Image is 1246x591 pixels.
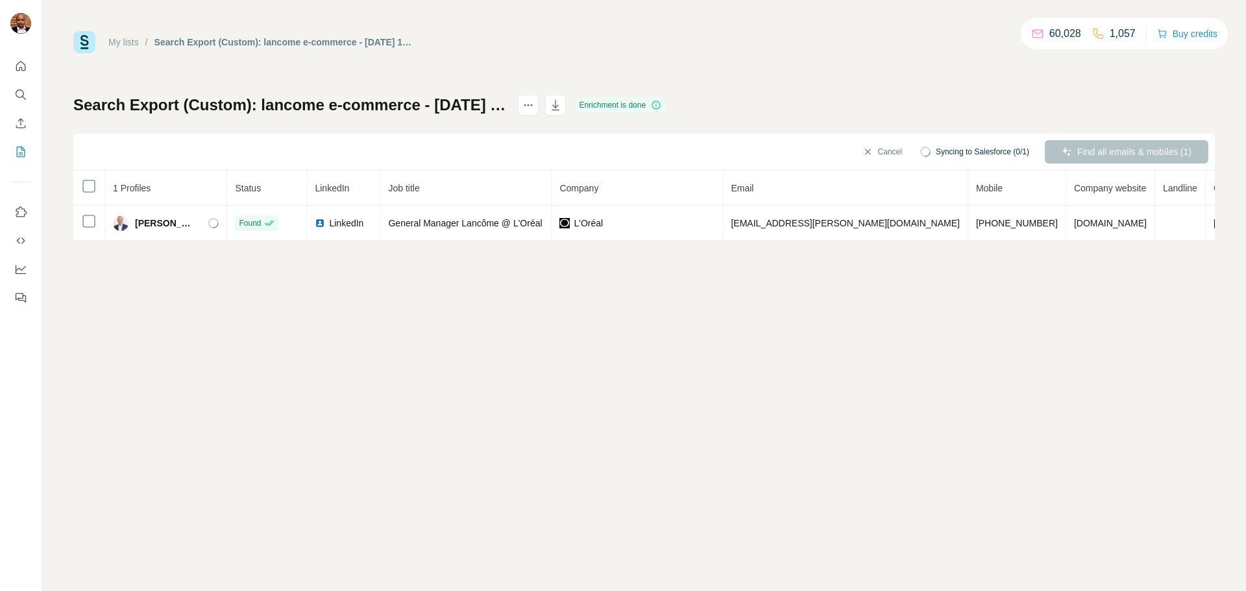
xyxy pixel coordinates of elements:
span: [EMAIL_ADDRESS][PERSON_NAME][DOMAIN_NAME] [731,218,959,228]
span: [PERSON_NAME] [135,217,195,230]
span: Status [235,183,261,193]
span: [PHONE_NUMBER] [976,218,1058,228]
button: Enrich CSV [10,112,31,135]
div: Search Export (Custom): lancome e-commerce - [DATE] 13:16 [154,36,412,49]
h1: Search Export (Custom): lancome e-commerce - [DATE] 13:16 [73,95,506,115]
span: Landline [1163,183,1197,193]
p: 1,057 [1110,26,1136,42]
img: LinkedIn logo [315,218,325,228]
button: actions [518,95,539,115]
span: Found [239,217,261,229]
button: Search [10,83,31,106]
span: Country [1214,183,1245,193]
button: Feedback [10,286,31,309]
button: Use Surfe API [10,229,31,252]
button: My lists [10,140,31,163]
span: LinkedIn [329,217,363,230]
span: General Manager Lancôme @ L'Oréal [388,218,542,228]
span: L'Oréal [574,217,603,230]
span: Mobile [976,183,1003,193]
span: Syncing to Salesforce (0/1) [936,146,1029,158]
div: Enrichment is done [575,97,665,113]
button: Cancel [853,140,911,163]
img: Surfe Logo [73,31,95,53]
button: Dashboard [10,258,31,281]
button: Use Surfe on LinkedIn [10,200,31,224]
p: 60,028 [1049,26,1081,42]
span: Company [559,183,598,193]
span: 1 Profiles [113,183,151,193]
img: Avatar [10,13,31,34]
button: Buy credits [1157,25,1217,43]
span: LinkedIn [315,183,349,193]
span: Job title [388,183,419,193]
button: Quick start [10,54,31,78]
span: Company website [1074,183,1146,193]
img: company-logo [559,218,570,228]
img: Avatar [113,215,128,231]
a: My lists [108,37,139,47]
span: Email [731,183,753,193]
li: / [145,36,148,49]
span: [DOMAIN_NAME] [1074,218,1147,228]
